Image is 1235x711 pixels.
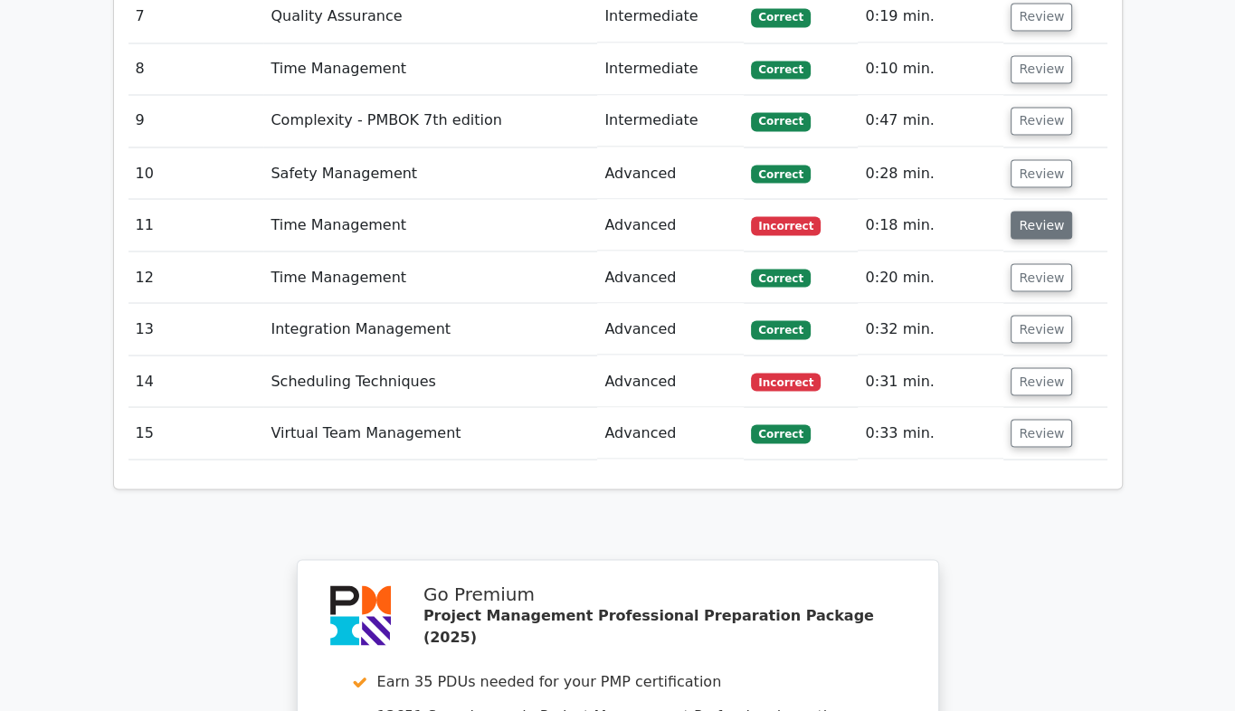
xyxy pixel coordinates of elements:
td: 0:32 min. [858,303,1003,355]
span: Correct [751,424,810,442]
td: Time Management [263,199,597,251]
td: 12 [128,251,264,303]
td: Scheduling Techniques [263,355,597,407]
span: Incorrect [751,373,821,391]
span: Incorrect [751,216,821,234]
td: Integration Management [263,303,597,355]
td: 13 [128,303,264,355]
td: Complexity - PMBOK 7th edition [263,95,597,147]
td: Advanced [597,407,744,459]
span: Correct [751,61,810,79]
td: 0:10 min. [858,43,1003,95]
td: Advanced [597,147,744,199]
td: Advanced [597,355,744,407]
button: Review [1011,211,1072,239]
td: Virtual Team Management [263,407,597,459]
td: Advanced [597,251,744,303]
td: 0:20 min. [858,251,1003,303]
td: 0:31 min. [858,355,1003,407]
button: Review [1011,315,1072,343]
td: 11 [128,199,264,251]
td: Intermediate [597,43,744,95]
td: 8 [128,43,264,95]
td: Time Management [263,43,597,95]
span: Correct [751,320,810,338]
button: Review [1011,367,1072,395]
span: Correct [751,269,810,287]
td: 0:47 min. [858,95,1003,147]
td: 10 [128,147,264,199]
td: 0:33 min. [858,407,1003,459]
td: 14 [128,355,264,407]
button: Review [1011,55,1072,83]
td: 0:28 min. [858,147,1003,199]
span: Correct [751,8,810,26]
td: 0:18 min. [858,199,1003,251]
td: 9 [128,95,264,147]
button: Review [1011,263,1072,291]
td: Advanced [597,303,744,355]
td: 15 [128,407,264,459]
td: Safety Management [263,147,597,199]
td: Advanced [597,199,744,251]
span: Correct [751,165,810,183]
span: Correct [751,112,810,130]
button: Review [1011,419,1072,447]
button: Review [1011,107,1072,135]
td: Time Management [263,251,597,303]
button: Review [1011,159,1072,187]
button: Review [1011,3,1072,31]
td: Intermediate [597,95,744,147]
